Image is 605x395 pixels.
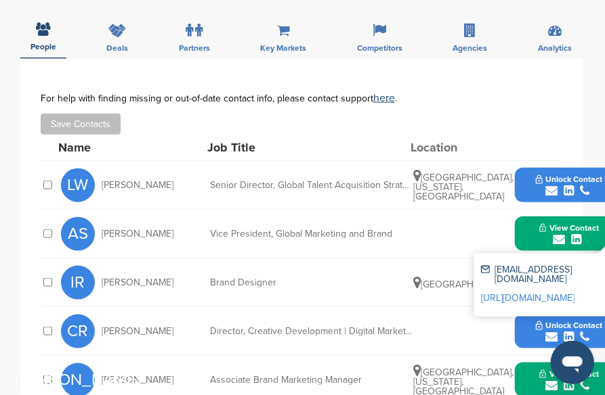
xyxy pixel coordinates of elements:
span: [PERSON_NAME] [102,327,173,336]
div: Vice President, Global Marketing and Brand [210,229,413,239]
div: Brand Designer [210,278,413,287]
span: Unlock Contact [536,321,603,330]
span: [GEOGRAPHIC_DATA], [US_STATE], [GEOGRAPHIC_DATA] [413,172,514,202]
span: People [30,43,56,51]
span: Partners [179,44,210,52]
span: View Contact [539,369,599,379]
div: For help with finding missing or out-of-date contact info, please contact support . [41,93,563,103]
span: Key Markets [261,44,307,52]
a: here [373,91,395,105]
span: Unlock Contact [536,175,603,184]
button: Save Contacts [41,114,121,135]
span: AS [61,217,95,251]
span: IR [61,266,95,300]
a: [URL][DOMAIN_NAME] [481,292,575,304]
div: Director, Creative Development | Digital Marketing | Brand Direction [210,327,413,336]
div: Job Title [207,141,411,154]
div: Associate Brand Marketing Manager [210,375,413,385]
iframe: Button to launch messaging window [551,341,594,384]
span: Competitors [357,44,402,52]
div: Name [58,141,207,154]
div: Senior Director, Global Talent Acquisition Strategy & Employer Brand [210,181,413,190]
span: [PERSON_NAME] [102,181,173,190]
span: Analytics [538,44,572,52]
span: Deals [107,44,129,52]
span: CR [61,315,95,348]
span: [PERSON_NAME] [102,278,173,287]
span: LW [61,168,95,202]
div: Location [411,141,512,154]
span: [GEOGRAPHIC_DATA] [413,279,512,290]
span: [PERSON_NAME] [102,229,173,239]
span: View Contact [539,223,599,233]
span: Agencies [453,44,488,52]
